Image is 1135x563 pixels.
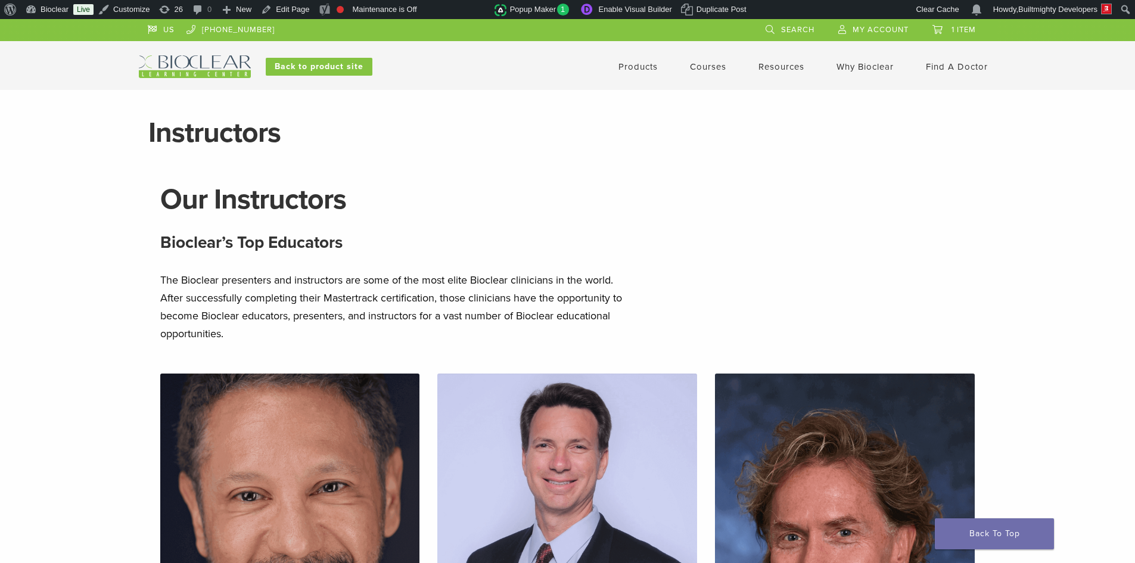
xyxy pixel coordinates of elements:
[853,25,909,35] span: My Account
[758,61,804,72] a: Resources
[337,6,344,13] div: Focus keyphrase not set
[428,3,495,17] img: Views over 48 hours. Click for more Jetpack Stats.
[160,271,637,343] p: The Bioclear presenters and instructors are some of the most elite Bioclear clinicians in the wor...
[186,19,275,37] a: [PHONE_NUMBER]
[837,61,894,72] a: Why Bioclear
[266,58,372,76] a: Back to product site
[73,4,94,15] a: Live
[160,185,975,214] h1: Our Instructors
[1018,5,1097,14] span: Builtmighty Developers
[932,19,976,37] a: 1 item
[139,55,251,78] img: Bioclear
[148,19,175,37] a: US
[690,61,726,72] a: Courses
[926,61,988,72] a: Find A Doctor
[951,25,976,35] span: 1 item
[766,19,814,37] a: Search
[781,25,814,35] span: Search
[618,61,658,72] a: Products
[148,119,987,147] h1: Instructors
[160,228,975,257] h3: Bioclear’s Top Educators
[935,518,1054,549] a: Back To Top
[838,19,909,37] a: My Account
[557,4,570,15] span: 1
